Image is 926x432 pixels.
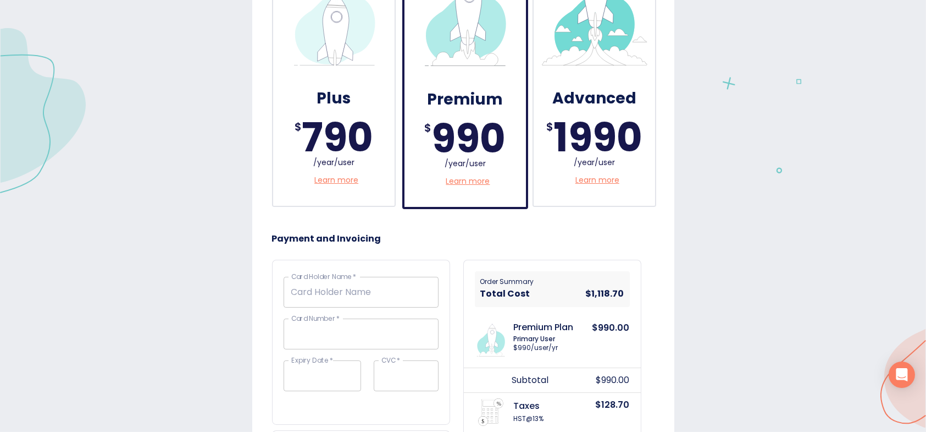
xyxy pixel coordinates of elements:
p: Order Summary [480,277,534,286]
h5: Premium [427,89,503,111]
p: $990.00 [596,374,629,387]
iframe: Secure CVC input frame [381,370,431,380]
div: Open Intercom Messenger [889,362,915,388]
iframe: Secure expiration date input frame [291,370,353,380]
h6: $1,118.70 [586,286,624,302]
p: Premium Plan [513,322,603,332]
p: Taxes [513,401,603,411]
p: $ 990 /user/ yr [513,343,603,353]
a: Learn more [446,176,490,187]
img: Premium.svg [473,318,509,357]
p: $990.00 [592,321,629,357]
img: taxes.svg [477,398,504,426]
iframe: Secure card number input frame [291,329,431,338]
h6: Payment and Invoicing [272,231,655,247]
div: $ [546,118,553,157]
a: Learn more [314,174,358,186]
div: $ [295,118,302,157]
h6: Total Cost [480,286,530,302]
div: $ [424,119,431,158]
p: HST @ 13 % [513,414,603,424]
h5: Advanced [552,88,636,110]
p: Primary User [513,335,603,343]
a: Learn more [575,174,619,186]
h5: Plus [317,88,351,110]
input: Card Holder Name [284,277,439,308]
p: $128.70 [595,398,629,426]
p: Subtotal [512,374,602,387]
